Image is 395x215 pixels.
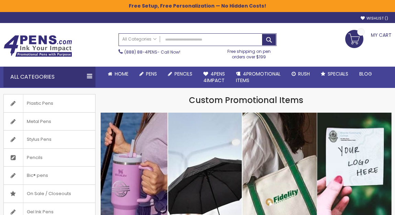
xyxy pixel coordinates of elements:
span: Blog [359,70,372,77]
span: All Categories [122,36,157,42]
span: Pens [146,70,157,77]
img: 4Pens Custom Pens and Promotional Products [3,35,72,57]
a: Plastic Pens [4,94,95,112]
span: Stylus Pens [23,131,55,148]
a: Pencils [162,67,198,81]
a: 4PROMOTIONALITEMS [230,67,286,88]
span: Pencils [23,149,46,167]
a: Rush [286,67,315,81]
a: On Sale / Closeouts [4,185,95,203]
a: Metal Pens [4,113,95,131]
span: On Sale / Closeouts [23,185,75,203]
a: Stylus Pens [4,131,95,148]
span: - Call Now! [124,49,180,55]
a: Home [102,67,134,81]
span: Pencils [174,70,192,77]
a: Wishlist [361,16,388,21]
h1: Custom Promotional Items [101,95,392,106]
a: All Categories [119,34,160,45]
span: Specials [328,70,348,77]
span: Bic® pens [23,167,52,184]
div: All Categories [3,67,95,87]
span: 4Pens 4impact [203,70,225,84]
div: Free shipping on pen orders over $199 [222,46,276,60]
a: (888) 88-4PENS [124,49,157,55]
a: Specials [315,67,354,81]
span: Plastic Pens [23,94,57,112]
a: Blog [354,67,377,81]
span: Metal Pens [23,113,55,131]
a: Pencils [4,149,95,167]
span: Home [115,70,128,77]
span: 4PROMOTIONAL ITEMS [236,70,281,84]
span: Rush [298,70,310,77]
a: 4Pens4impact [198,67,230,88]
a: Pens [134,67,162,81]
a: Bic® pens [4,167,95,184]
